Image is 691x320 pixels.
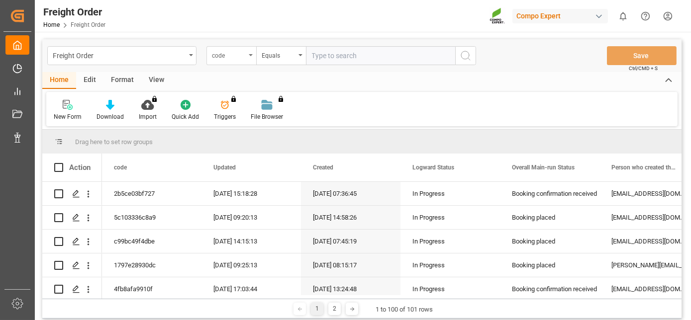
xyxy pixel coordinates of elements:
[97,112,124,121] div: Download
[455,46,476,65] button: search button
[201,277,301,301] div: [DATE] 17:03:44
[141,72,172,89] div: View
[512,206,588,229] div: Booking placed
[102,253,201,277] div: 1797e28930dc
[607,46,677,65] button: Save
[301,206,400,229] div: [DATE] 14:58:26
[512,164,575,171] span: Overall Main-run Status
[376,305,433,315] div: 1 to 100 of 101 rows
[201,182,301,205] div: [DATE] 15:18:28
[102,206,201,229] div: 5c103336c8a9
[634,5,657,27] button: Help Center
[102,277,201,301] div: 4fb8afa9910f
[612,5,634,27] button: show 0 new notifications
[301,253,400,277] div: [DATE] 08:15:17
[42,72,76,89] div: Home
[301,182,400,205] div: [DATE] 07:36:45
[47,46,197,65] button: open menu
[53,49,186,61] div: Freight Order
[262,49,296,60] div: Equals
[629,65,658,72] span: Ctrl/CMD + S
[42,230,102,253] div: Press SPACE to select this row.
[512,230,588,253] div: Booking placed
[301,277,400,301] div: [DATE] 13:24:48
[313,164,333,171] span: Created
[306,46,455,65] input: Type to search
[42,253,102,277] div: Press SPACE to select this row.
[412,230,488,253] div: In Progress
[256,46,306,65] button: open menu
[42,206,102,230] div: Press SPACE to select this row.
[512,254,588,277] div: Booking placed
[311,303,323,315] div: 1
[412,164,454,171] span: Logward Status
[512,9,608,23] div: Compo Expert
[490,7,505,25] img: Screenshot%202023-09-29%20at%2010.02.21.png_1712312052.png
[412,206,488,229] div: In Progress
[43,21,60,28] a: Home
[611,164,678,171] span: Person who created the Object Mail Address
[301,230,400,253] div: [DATE] 07:45:19
[43,4,105,19] div: Freight Order
[412,278,488,301] div: In Progress
[512,278,588,301] div: Booking confirmation received
[412,182,488,205] div: In Progress
[328,303,341,315] div: 2
[76,72,103,89] div: Edit
[512,6,612,25] button: Compo Expert
[114,164,127,171] span: code
[201,230,301,253] div: [DATE] 14:15:13
[201,253,301,277] div: [DATE] 09:25:13
[103,72,141,89] div: Format
[102,182,201,205] div: 2b5ce03bf727
[201,206,301,229] div: [DATE] 09:20:13
[69,163,91,172] div: Action
[75,138,153,146] span: Drag here to set row groups
[42,277,102,301] div: Press SPACE to select this row.
[212,49,246,60] div: code
[172,112,199,121] div: Quick Add
[412,254,488,277] div: In Progress
[206,46,256,65] button: open menu
[102,230,201,253] div: c99bc49f4dbe
[213,164,236,171] span: Updated
[42,182,102,206] div: Press SPACE to select this row.
[54,112,82,121] div: New Form
[512,182,588,205] div: Booking confirmation received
